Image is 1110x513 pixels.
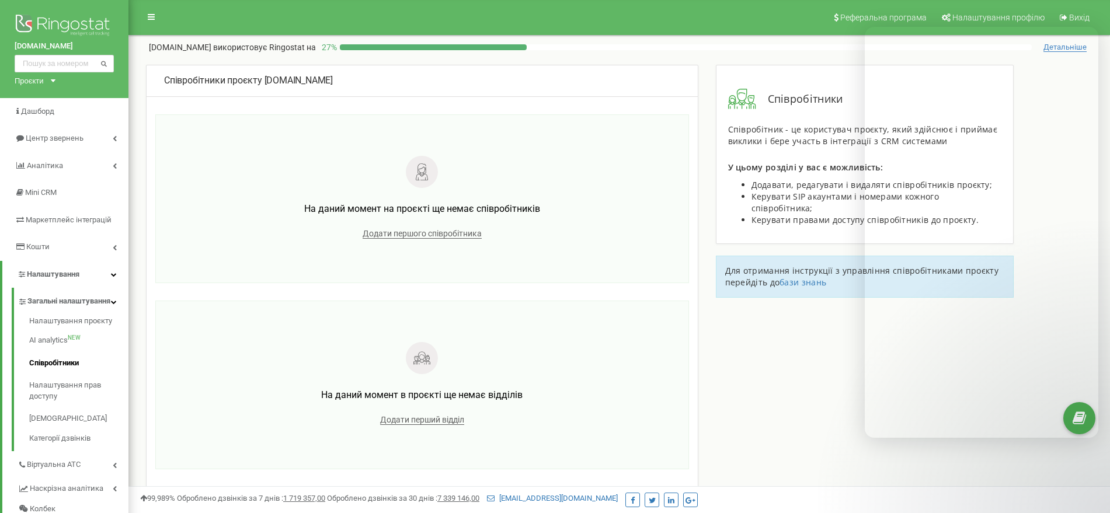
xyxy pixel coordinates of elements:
u: 1 719 357,00 [283,494,325,502]
span: Аналiтика [27,161,63,170]
iframe: Intercom live chat [865,27,1098,438]
span: Співробітники [756,92,843,107]
a: [DOMAIN_NAME] [15,41,114,52]
span: Співробітник - це користувач проєкту, який здійснює і приймає виклики і бере участь в інтеграції ... [728,124,997,146]
a: бази знань [780,277,826,288]
span: Mini CRM [25,188,57,197]
a: Загальні налаштування [18,288,128,312]
span: Налаштування профілю [952,13,1045,22]
span: Дашборд [21,107,54,116]
img: Ringostat logo [15,12,114,41]
a: Налаштування [2,261,128,288]
div: Проєкти [15,75,44,86]
a: Налаштування проєкту [29,316,128,330]
span: У цьому розділі у вас є можливість: [728,162,883,173]
span: Віртуальна АТС [27,459,81,470]
span: Для отримання інструкції з управління співробітниками проєкту перейдіть до [725,265,998,288]
span: Оброблено дзвінків за 7 днів : [177,494,325,502]
span: Керувати SIP акаунтами і номерами кожного співробітника; [751,191,939,214]
div: [DOMAIN_NAME] [164,74,680,88]
span: Додавати, редагувати і видаляти співробітників проєкту; [751,179,993,190]
input: Пошук за номером [15,55,114,72]
span: Реферальна програма [840,13,927,22]
iframe: Intercom live chat [1070,447,1098,475]
span: Керувати правами доступу співробітників до проєкту. [751,214,979,225]
p: [DOMAIN_NAME] [149,41,316,53]
span: Наскрізна аналітика [30,483,103,494]
span: Налаштування [27,270,79,278]
span: Додати першого співробітника [363,229,482,239]
span: Додати перший відділ [380,415,464,425]
a: Налаштування прав доступу [29,374,128,407]
a: Категорії дзвінків [29,430,128,444]
a: Співробітники [29,352,128,375]
span: Співробітники проєкту [164,75,262,86]
span: На даний момент в проєкті ще немає відділів [321,389,523,400]
span: 99,989% [140,494,175,502]
a: Віртуальна АТС [18,451,128,475]
p: 27 % [316,41,340,53]
span: На даний момент на проєкті ще немає співробітників [304,203,540,214]
a: [EMAIL_ADDRESS][DOMAIN_NAME] [487,494,618,502]
span: Центр звернень [26,134,83,142]
span: використовує Ringostat на [213,43,316,52]
a: [DEMOGRAPHIC_DATA] [29,407,128,430]
span: Загальні налаштування [27,296,110,307]
u: 7 339 146,00 [437,494,479,502]
span: Маркетплейс інтеграцій [26,215,112,224]
span: Кошти [26,242,50,251]
span: Оброблено дзвінків за 30 днів : [327,494,479,502]
span: Вихід [1069,13,1090,22]
a: AI analyticsNEW [29,329,128,352]
a: Наскрізна аналітика [18,475,128,499]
